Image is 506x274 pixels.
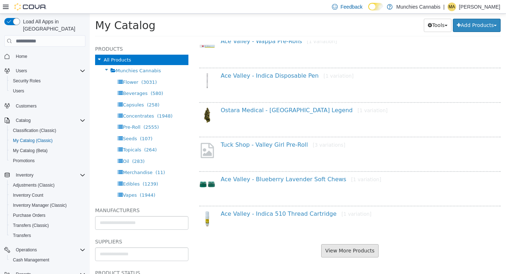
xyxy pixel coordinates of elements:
[131,162,291,169] a: Ace Valley - Blueberry Lavender Soft Chews[1 variation]
[42,145,55,150] span: (283)
[55,133,67,139] span: (264)
[10,191,85,200] span: Inventory Count
[10,181,57,189] a: Adjustments (Classic)
[10,126,59,135] a: Classification (Classic)
[13,182,55,188] span: Adjustments (Classic)
[459,3,500,11] p: [PERSON_NAME]
[16,118,31,123] span: Catalog
[13,101,85,110] span: Customers
[10,201,70,210] a: Inventory Manager (Classic)
[10,221,85,230] span: Transfers (Classic)
[1,100,88,111] button: Customers
[7,76,88,86] button: Security Roles
[231,230,289,244] button: View More Products
[252,197,282,203] small: [1 variation]
[13,246,85,254] span: Operations
[131,59,264,65] a: Ace Valley - Indica Disposable Pen[1 variation]
[109,128,126,146] img: missing-image.png
[20,18,85,32] span: Load All Apps in [GEOGRAPHIC_DATA]
[10,136,56,145] a: My Catalog (Classic)
[131,128,256,134] a: Tuck Shop - Valley Girl Pre-Roll[3 variations]
[131,24,247,31] a: Ace Valley - Wappa Pre-Rolls[1 variation]
[10,211,48,220] a: Purchase Orders
[5,192,99,201] h5: Manufacturers
[7,220,88,230] button: Transfers (Classic)
[10,156,85,165] span: Promotions
[109,59,126,75] img: 150
[10,146,85,155] span: My Catalog (Beta)
[13,67,85,75] span: Users
[10,146,51,155] a: My Catalog (Beta)
[13,246,40,254] button: Operations
[13,52,85,61] span: Home
[14,44,41,49] span: All Products
[10,87,85,95] span: Users
[109,197,126,213] img: 150
[13,171,36,179] button: Inventory
[13,192,43,198] span: Inventory Count
[7,136,88,146] button: My Catalog (Classic)
[449,3,455,11] span: MA
[131,93,298,100] a: Ostara Medical - [GEOGRAPHIC_DATA] Legend[1 variation]
[10,87,27,95] a: Users
[109,24,126,41] img: 150
[5,224,99,232] h5: Suppliers
[13,128,56,133] span: Classification (Classic)
[33,156,63,161] span: Merchandise
[5,255,99,264] h5: Product Status
[10,191,46,200] a: Inventory Count
[1,51,88,61] button: Home
[33,168,50,173] span: Edibles
[13,52,30,61] a: Home
[13,148,48,154] span: My Catalog (Beta)
[262,163,292,169] small: [1 variation]
[13,116,85,125] span: Catalog
[13,67,30,75] button: Users
[66,156,75,161] span: (11)
[10,231,34,240] a: Transfers
[13,233,31,238] span: Transfers
[7,200,88,210] button: Inventory Manager (Classic)
[26,54,71,60] span: Munchies Cannabis
[13,202,67,208] span: Inventory Manager (Classic)
[7,230,88,241] button: Transfers
[16,247,37,253] span: Operations
[7,156,88,166] button: Promotions
[10,256,85,264] span: Cash Management
[334,5,362,18] button: Tools
[10,181,85,189] span: Adjustments (Classic)
[33,122,47,128] span: Seeds
[1,245,88,255] button: Operations
[16,68,27,74] span: Users
[13,78,41,84] span: Security Roles
[7,255,88,265] button: Cash Management
[7,125,88,136] button: Classification (Classic)
[368,3,383,10] input: Dark Mode
[10,126,85,135] span: Classification (Classic)
[10,156,38,165] a: Promotions
[341,3,362,10] span: Feedback
[1,170,88,180] button: Inventory
[10,77,85,85] span: Security Roles
[10,201,85,210] span: Inventory Manager (Classic)
[7,146,88,156] button: My Catalog (Beta)
[13,88,24,94] span: Users
[50,122,63,128] span: (107)
[10,77,43,85] a: Security Roles
[33,66,48,71] span: Flower
[67,100,83,105] span: (1948)
[396,3,440,11] p: Munchies Cannabis
[223,128,256,134] small: [3 variations]
[1,66,88,76] button: Users
[33,77,58,82] span: Beverages
[33,179,47,184] span: Vapes
[1,115,88,125] button: Catalog
[443,3,445,11] p: |
[13,213,46,218] span: Purchase Orders
[10,211,85,220] span: Purchase Orders
[131,197,282,204] a: Ace Valley - Indica 510 Thread Cartridge[1 variation]
[13,158,35,164] span: Promotions
[109,163,126,179] img: 150
[7,180,88,190] button: Adjustments (Classic)
[10,256,52,264] a: Cash Management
